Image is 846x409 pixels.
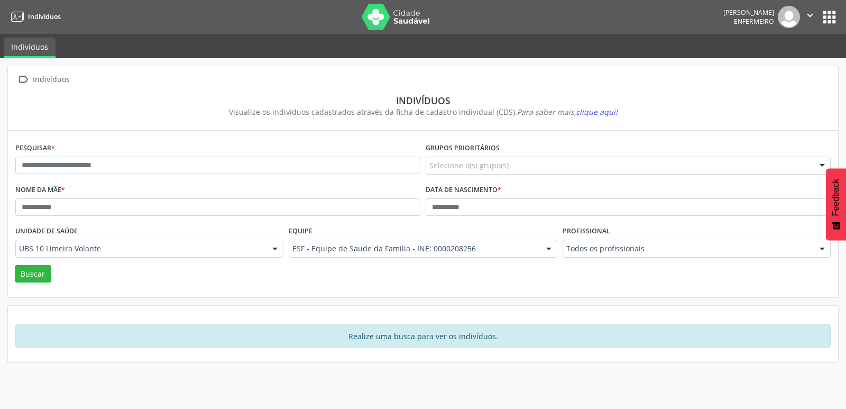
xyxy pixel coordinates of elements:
[7,8,61,25] a: Indivíduos
[576,107,618,117] span: clique aqui!
[15,72,31,87] i: 
[292,243,535,254] span: ESF - Equipe de Saude da Familia - INE: 0000208256
[517,107,618,117] i: Para saber mais,
[426,182,501,198] label: Data de nascimento
[15,182,65,198] label: Nome da mãe
[563,223,610,240] label: Profissional
[31,72,71,87] div: Indivíduos
[15,265,51,283] button: Buscar
[23,95,823,106] div: Indivíduos
[778,6,800,28] img: img
[4,38,56,58] a: Indivíduos
[804,10,816,21] i: 
[566,243,809,254] span: Todos os profissionais
[15,324,831,348] div: Realize uma busca para ver os indivíduos.
[426,140,500,157] label: Grupos prioritários
[734,17,774,26] span: Enfermeiro
[23,106,823,117] div: Visualize os indivíduos cadastrados através da ficha de cadastro individual (CDS).
[19,243,262,254] span: UBS 10 Limeira Volante
[800,6,820,28] button: 
[289,223,312,240] label: Equipe
[831,179,841,216] span: Feedback
[723,8,774,17] div: [PERSON_NAME]
[826,168,846,240] button: Feedback - Mostrar pesquisa
[820,8,839,26] button: apps
[429,160,509,171] span: Selecione o(s) grupo(s)
[15,223,78,240] label: Unidade de saúde
[28,12,61,21] span: Indivíduos
[15,72,71,87] a:  Indivíduos
[15,140,55,157] label: Pesquisar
